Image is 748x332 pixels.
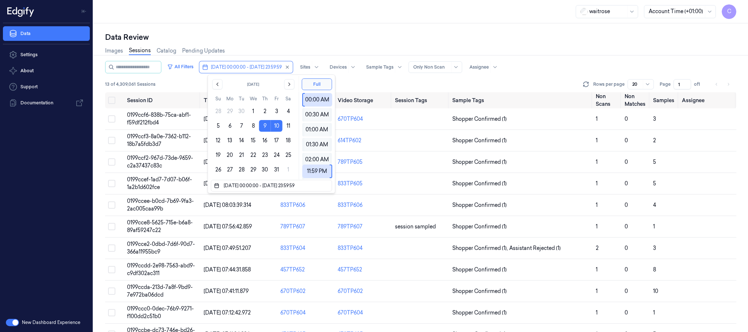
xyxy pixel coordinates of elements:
[248,105,259,117] button: Wednesday, October 1st, 2025
[259,164,271,175] button: Thursday, October 30th, 2025
[105,47,123,55] a: Images
[395,223,436,230] span: session sampled
[259,149,271,161] button: Thursday, October 23rd, 2025
[271,149,283,161] button: Friday, October 24th, 2025
[127,219,193,233] span: 0199cce8-5625-715e-b6a8-89af59247c22
[164,61,196,73] button: All Filters
[127,176,192,190] span: 0199ccef-1ad7-7d07-b06f-1a2b1d602fce
[625,223,628,230] span: 0
[509,244,561,252] span: Assistant Rejected (1)
[283,149,294,161] button: Saturday, October 25th, 2025
[127,284,193,298] span: 0199ccda-213d-7a8f-9bd9-7e972ba06dcd
[593,81,625,88] p: Rows per page
[204,202,251,208] span: [DATE] 08:03:39.314
[338,137,361,144] div: 614TP602
[625,245,628,251] span: 0
[204,309,251,316] span: [DATE] 07:12:42.972
[105,32,736,42] div: Data Review
[283,95,294,103] th: Saturday
[212,135,224,146] button: Sunday, October 12th, 2025
[653,202,656,208] span: 4
[236,120,248,132] button: Tuesday, October 7th, 2025
[182,47,225,55] a: Pending Updates
[259,95,271,103] th: Thursday
[211,64,282,70] span: [DATE] 00:00:00 - [DATE] 23:59:59
[596,180,598,187] span: 1
[625,116,628,122] span: 0
[593,92,622,108] th: Non Scans
[653,137,656,144] span: 2
[304,123,330,136] div: 01:00 AM
[280,266,332,274] div: 457TP652
[127,241,195,255] span: 0199cce2-0dbd-7d6f-90d7-366a11955bc9
[248,120,259,132] button: Wednesday, October 8th, 2025
[3,80,90,94] a: Support
[625,309,628,316] span: 0
[338,201,363,209] div: 833TP606
[108,244,115,252] button: Select row
[722,4,736,19] button: C
[304,93,329,107] div: 00:00 AM
[127,155,193,169] span: 0199ccf2-967d-73de-9659-c2a37437c83c
[283,105,294,117] button: Saturday, October 4th, 2025
[452,137,507,144] span: Shopper Confirmed (1)
[304,108,330,121] div: 00:30 AM
[653,116,656,122] span: 3
[452,158,507,166] span: Shopper Confirmed (1)
[204,180,253,187] span: [DATE] 08:04:06.483
[204,245,251,251] span: [DATE] 07:49:51.207
[105,81,156,88] span: 13 of 4,309,061 Sessions
[284,79,294,89] button: Go to the Next Month
[236,149,248,161] button: Tuesday, October 21st, 2025
[212,120,224,132] button: Sunday, October 5th, 2025
[338,180,363,188] div: 833TP605
[653,245,656,251] span: 3
[201,92,277,108] th: Timestamp (Session)
[212,105,224,117] button: Sunday, September 28th, 2025
[338,244,363,252] div: 833TP604
[625,159,628,165] span: 0
[452,115,507,123] span: Shopper Confirmed (1)
[212,95,294,175] table: October 2025
[204,116,250,122] span: [DATE] 08:12:12.037
[222,181,326,190] input: Dates
[338,223,363,231] div: 789TP607
[679,92,736,108] th: Assignee
[280,201,332,209] div: 833TP606
[653,223,655,230] span: 1
[124,92,201,108] th: Session ID
[452,201,507,209] span: Shopper Confirmed (1)
[3,26,90,41] a: Data
[224,120,236,132] button: Monday, October 6th, 2025
[212,164,224,175] button: Sunday, October 26th, 2025
[3,47,90,62] a: Settings
[271,120,283,132] button: Today, Friday, October 10th, 2025, selected
[271,95,283,103] th: Friday
[108,180,115,187] button: Select row
[304,153,330,166] div: 02:00 AM
[259,120,271,132] button: Thursday, October 9th, 2025, selected
[271,135,283,146] button: Friday, October 17th, 2025
[224,105,236,117] button: Monday, September 29th, 2025
[108,97,115,104] button: Select all
[271,105,283,117] button: Friday, October 3rd, 2025
[204,137,253,144] span: [DATE] 08:08:57.058
[127,133,191,147] span: 0199ccf3-8a0e-7362-b112-18b7a5fdb3d7
[3,63,90,78] button: About
[338,287,363,295] div: 670TP602
[625,288,628,294] span: 0
[248,164,259,175] button: Wednesday, October 29th, 2025
[236,105,248,117] button: Tuesday, September 30th, 2025
[653,180,656,187] span: 5
[392,92,449,108] th: Session Tags
[596,288,598,294] span: 1
[127,112,191,126] span: 0199ccf6-838b-75ca-abf1-f59df212fbd4
[108,309,115,316] button: Select row
[108,287,115,295] button: Select row
[224,135,236,146] button: Monday, October 13th, 2025
[338,158,363,166] div: 789TP605
[280,244,332,252] div: 833TP604
[236,164,248,175] button: Tuesday, October 28th, 2025
[653,309,655,316] span: 1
